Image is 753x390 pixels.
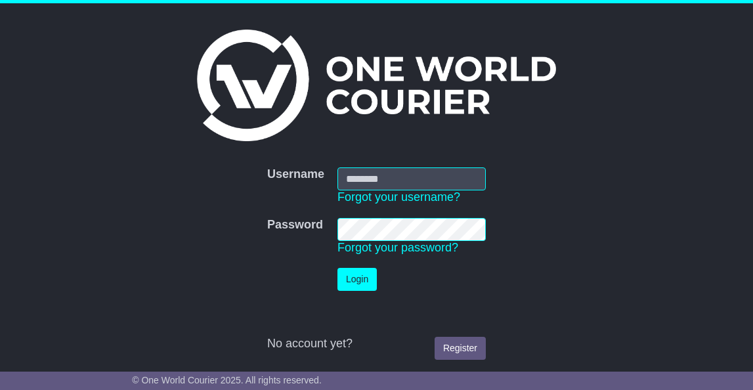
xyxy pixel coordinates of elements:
[435,337,486,360] a: Register
[337,268,377,291] button: Login
[337,241,458,254] a: Forgot your password?
[267,337,486,351] div: No account yet?
[267,167,324,182] label: Username
[267,218,323,232] label: Password
[197,30,555,141] img: One World
[337,190,460,204] a: Forgot your username?
[132,375,322,385] span: © One World Courier 2025. All rights reserved.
